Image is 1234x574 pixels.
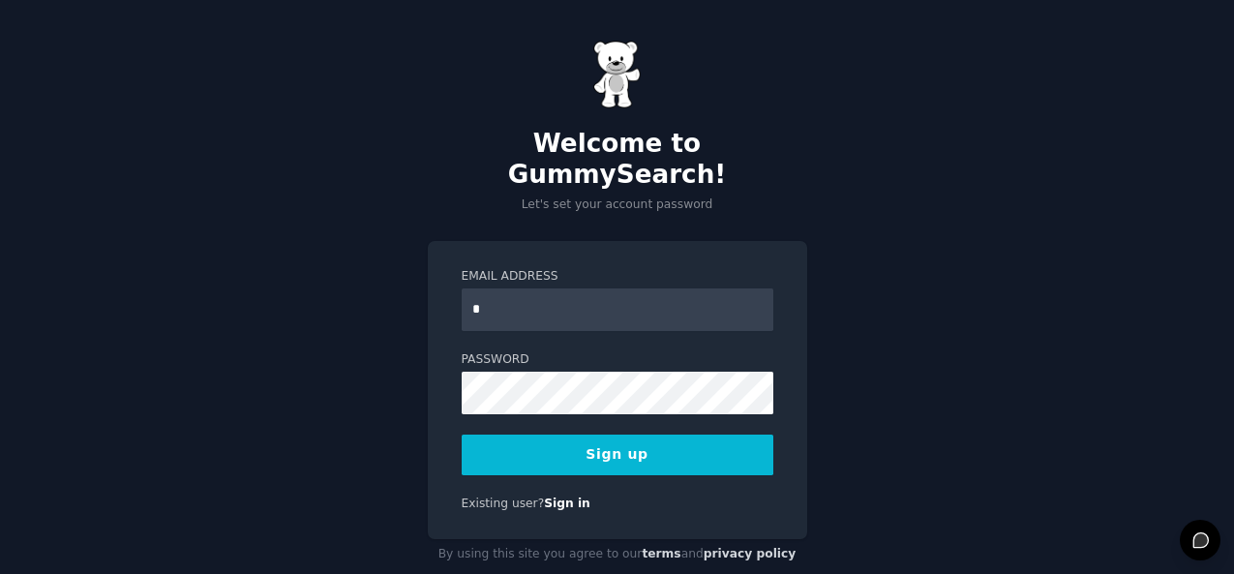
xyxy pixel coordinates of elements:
[544,497,590,510] a: Sign in
[462,268,773,286] label: Email Address
[428,539,807,570] div: By using this site you agree to our and
[462,435,773,475] button: Sign up
[428,196,807,214] p: Let's set your account password
[462,351,773,369] label: Password
[462,497,545,510] span: Existing user?
[593,41,642,108] img: Gummy Bear
[704,547,797,560] a: privacy policy
[428,129,807,190] h2: Welcome to GummySearch!
[642,547,680,560] a: terms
